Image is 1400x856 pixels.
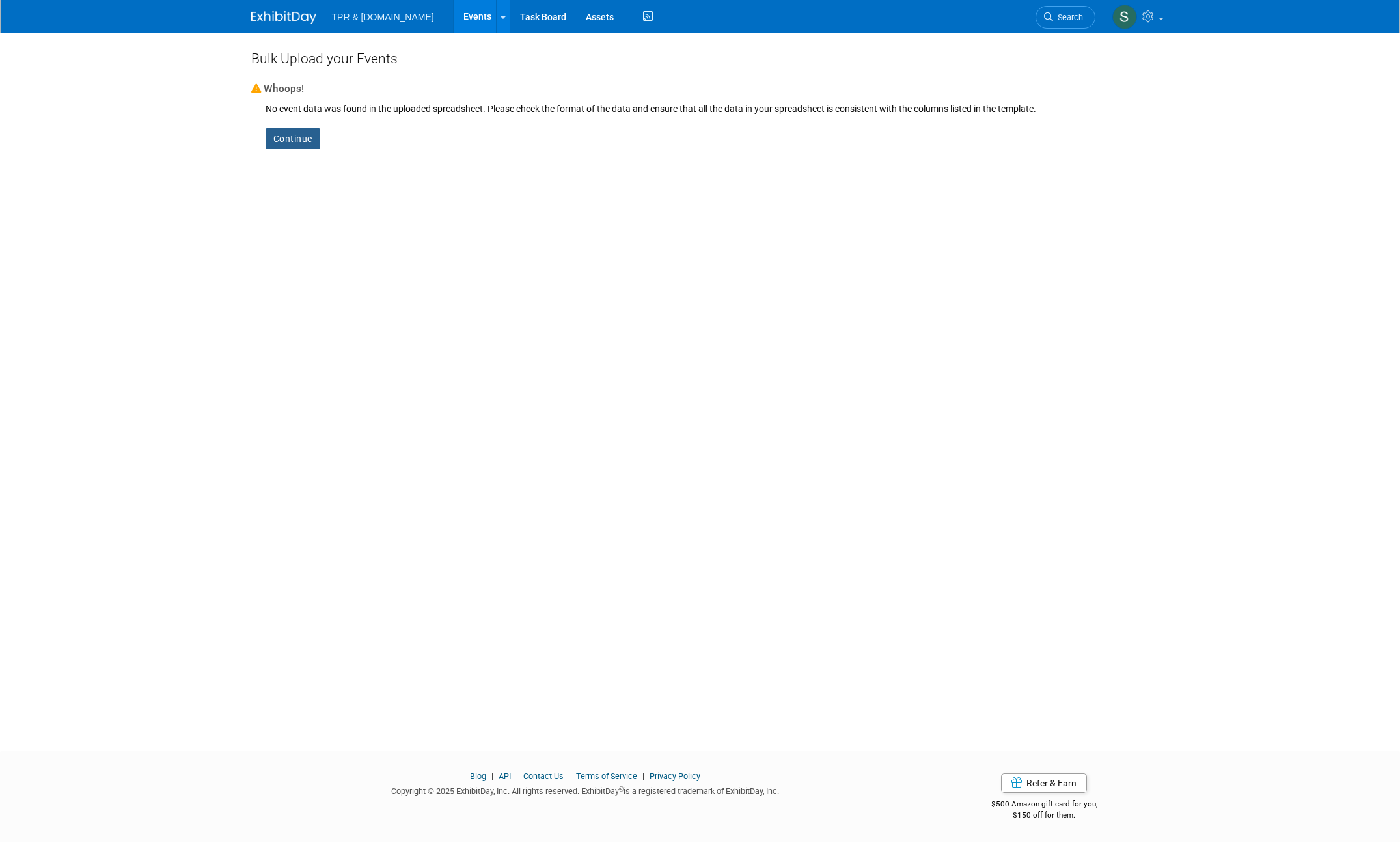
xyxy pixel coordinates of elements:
[650,771,700,781] a: Privacy Policy
[939,790,1149,820] div: $500 Amazon gift card for you,
[251,49,1149,68] div: Bulk Upload your Events
[470,771,486,781] a: Blog
[576,771,637,781] a: Terms of Service
[1001,773,1087,793] a: Refer & Earn
[1053,12,1083,22] span: Search
[332,12,434,22] span: TPR & [DOMAIN_NAME]
[939,810,1149,821] div: $150 off for them.
[619,786,624,793] sup: ®
[1112,5,1137,29] img: Seth Bruce
[251,11,316,24] img: ExhibitDay
[639,771,648,781] span: |
[251,81,1149,96] div: Whoops!
[266,128,320,149] a: Continue
[1036,6,1095,29] a: Search
[566,771,574,781] span: |
[251,96,1149,115] div: No event data was found in the uploaded spreadsheet. Please check the format of the data and ensu...
[499,771,511,781] a: API
[523,771,564,781] a: Contact Us
[488,771,497,781] span: |
[513,771,521,781] span: |
[251,782,920,797] div: Copyright © 2025 ExhibitDay, Inc. All rights reserved. ExhibitDay is a registered trademark of Ex...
